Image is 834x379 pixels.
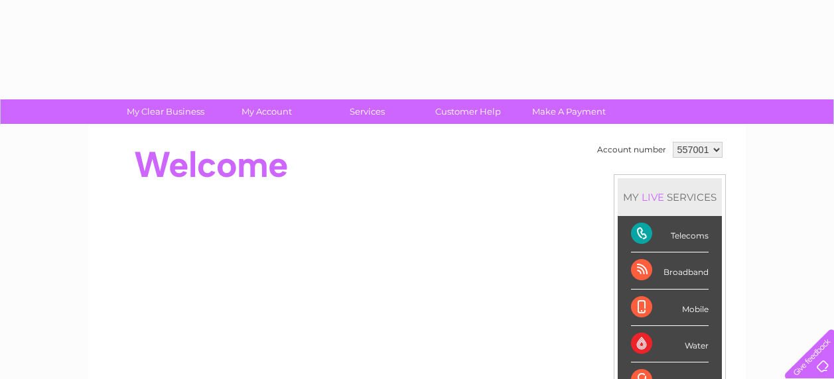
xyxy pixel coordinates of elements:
[111,99,220,124] a: My Clear Business
[413,99,523,124] a: Customer Help
[631,216,709,252] div: Telecoms
[212,99,321,124] a: My Account
[631,290,709,326] div: Mobile
[594,138,669,161] td: Account number
[313,99,422,124] a: Services
[639,191,667,203] div: LIVE
[618,178,722,216] div: MY SERVICES
[514,99,624,124] a: Make A Payment
[631,326,709,362] div: Water
[631,252,709,289] div: Broadband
